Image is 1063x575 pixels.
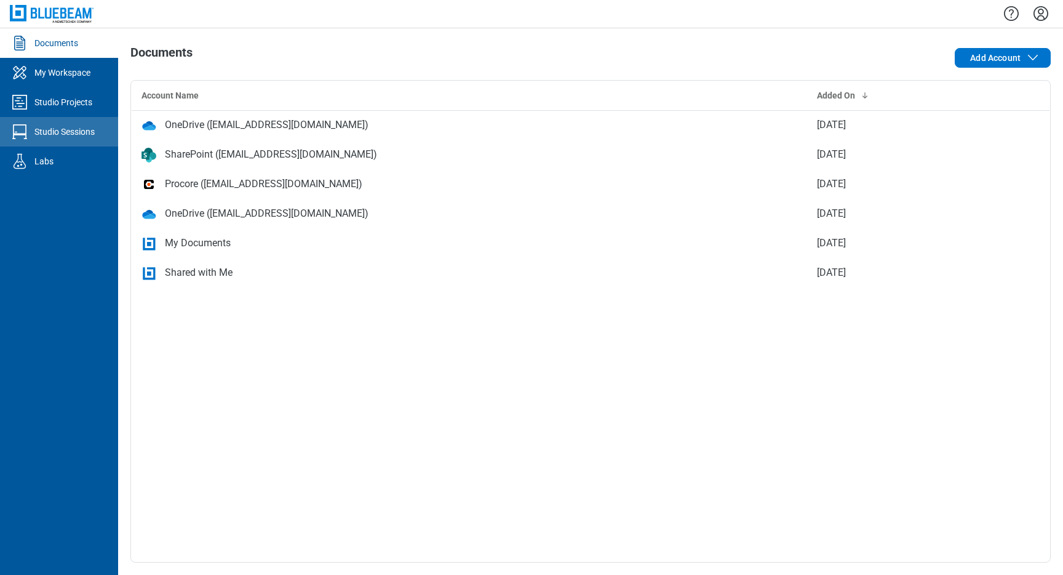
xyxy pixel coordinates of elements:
button: Add Account [955,48,1051,68]
div: Studio Sessions [34,126,95,138]
div: OneDrive ([EMAIL_ADDRESS][DOMAIN_NAME]) [165,118,368,132]
div: Labs [34,155,54,167]
svg: Studio Projects [10,92,30,112]
td: [DATE] [807,258,991,287]
div: Added On [817,89,981,102]
td: [DATE] [807,110,991,140]
div: Procore ([EMAIL_ADDRESS][DOMAIN_NAME]) [165,177,362,191]
svg: My Workspace [10,63,30,82]
div: My Documents [165,236,231,251]
td: [DATE] [807,140,991,169]
img: Bluebeam, Inc. [10,5,94,23]
svg: Documents [10,33,30,53]
div: Studio Projects [34,96,92,108]
span: Add Account [970,52,1021,64]
div: SharePoint ([EMAIL_ADDRESS][DOMAIN_NAME]) [165,147,377,162]
div: Documents [34,37,78,49]
td: [DATE] [807,169,991,199]
td: [DATE] [807,228,991,258]
div: Account Name [141,89,797,102]
div: My Workspace [34,66,90,79]
svg: Studio Sessions [10,122,30,142]
td: [DATE] [807,199,991,228]
svg: Labs [10,151,30,171]
div: OneDrive ([EMAIL_ADDRESS][DOMAIN_NAME]) [165,206,368,221]
div: Shared with Me [165,265,233,280]
table: bb-data-table [131,81,1050,288]
button: Settings [1031,3,1051,24]
h1: Documents [130,46,193,65]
